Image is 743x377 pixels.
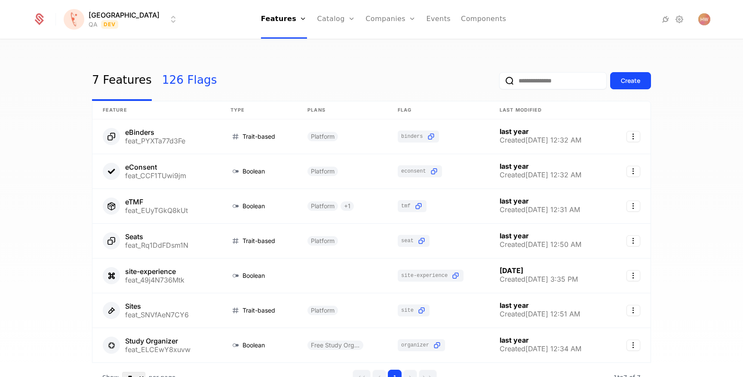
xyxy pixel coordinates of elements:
button: Select action [626,235,640,246]
th: Feature [92,101,220,119]
button: Open user button [698,13,710,25]
button: Select environment [66,10,178,29]
a: Integrations [660,14,671,24]
th: Type [220,101,297,119]
th: Last Modified [489,101,610,119]
button: Select action [626,166,640,177]
button: Select action [626,270,640,281]
button: Select action [626,305,640,316]
th: Flag [387,101,489,119]
a: 7 Features [92,61,152,101]
span: Dev [101,20,119,29]
a: Settings [674,14,685,24]
div: QA [89,20,98,29]
img: Hank Warner [698,13,710,25]
button: Select action [626,340,640,351]
span: [GEOGRAPHIC_DATA] [89,10,160,20]
button: Select action [626,201,640,212]
img: Florence [64,9,84,30]
button: Create [610,72,651,89]
a: 126 Flags [162,61,217,101]
th: Plans [297,101,387,119]
div: Create [621,76,640,85]
button: Select action [626,131,640,142]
